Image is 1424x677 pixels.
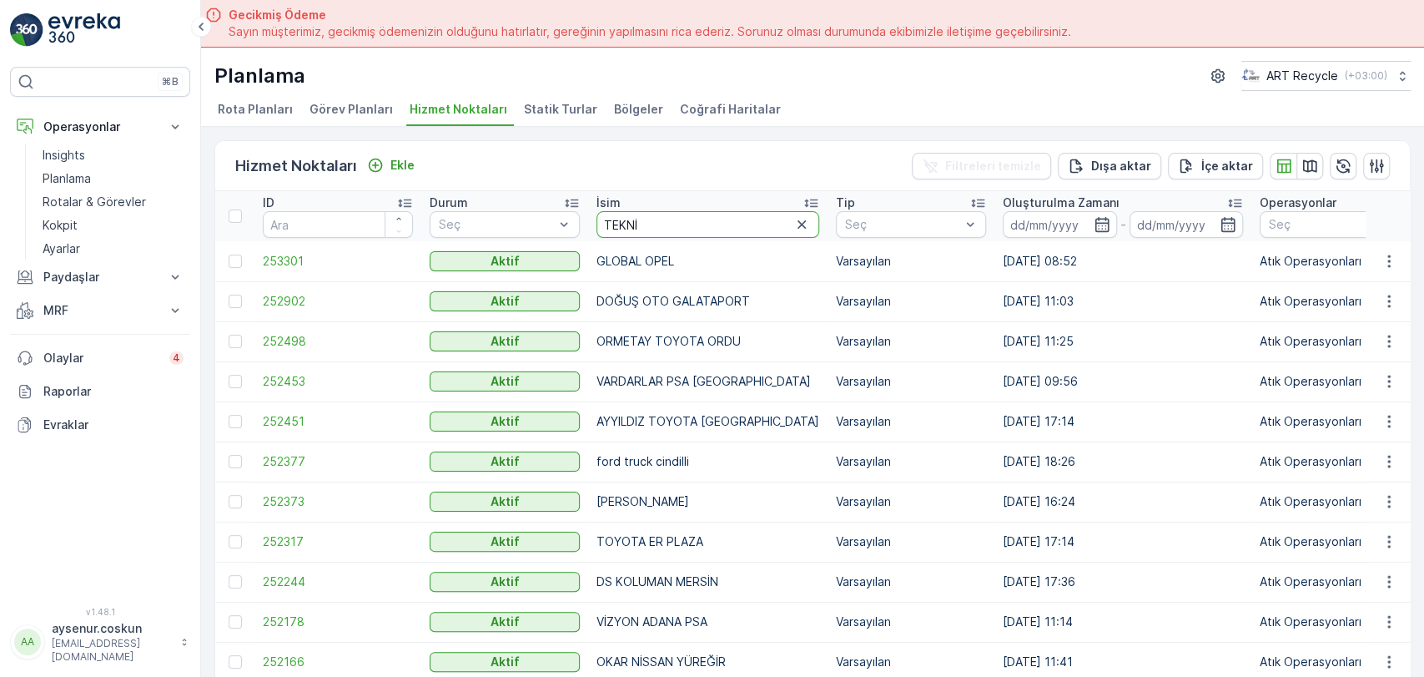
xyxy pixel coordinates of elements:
[1201,158,1253,174] p: İçe aktar
[229,615,242,629] div: Toggle Row Selected
[263,333,413,350] span: 252498
[430,532,580,552] button: Aktif
[229,655,242,669] div: Toggle Row Selected
[10,260,190,294] button: Paydaşlar
[945,158,1041,174] p: Filtreleri temizle
[229,255,242,268] div: Toggle Row Selected
[263,453,413,470] span: 252377
[263,493,413,510] a: 252373
[43,350,159,366] p: Olaylar
[491,293,520,310] p: Aktif
[218,101,293,118] span: Rota Planları
[439,216,554,233] p: Seç
[430,652,580,672] button: Aktif
[588,522,828,562] td: TOYOTA ER PLAZA
[10,294,190,327] button: MRF
[1130,211,1244,238] input: dd/mm/yyyy
[1241,61,1411,91] button: ART Recycle(+03:00)
[263,654,413,670] span: 252166
[263,413,413,430] a: 252451
[994,562,1251,602] td: [DATE] 17:36
[229,415,242,428] div: Toggle Row Selected
[1058,153,1161,179] button: Dışa aktar
[10,13,43,47] img: logo
[994,522,1251,562] td: [DATE] 17:14
[588,281,828,321] td: DOĞUŞ OTO GALATAPORT
[1091,158,1151,174] p: Dışa aktar
[263,211,413,238] input: Ara
[43,417,184,433] p: Evraklar
[229,535,242,548] div: Toggle Row Selected
[994,361,1251,402] td: [DATE] 09:56
[10,620,190,664] button: AAaysenur.coskun[EMAIL_ADDRESS][DOMAIN_NAME]
[596,195,621,211] p: İsim
[1345,69,1387,83] p: ( +03:00 )
[43,147,85,164] p: Insights
[994,602,1251,642] td: [DATE] 11:14
[828,562,994,602] td: Varsayılan
[430,572,580,592] button: Aktif
[836,195,855,211] p: Tip
[828,281,994,321] td: Varsayılan
[263,614,413,630] a: 252178
[845,216,960,233] p: Seç
[491,413,520,430] p: Aktif
[43,119,157,135] p: Operasyonlar
[263,573,413,590] a: 252244
[43,170,91,187] p: Planlama
[1168,153,1263,179] button: İçe aktar
[229,495,242,508] div: Toggle Row Selected
[614,101,663,118] span: Bölgeler
[430,195,468,211] p: Durum
[263,253,413,270] a: 253301
[1120,215,1126,235] p: -
[229,335,242,348] div: Toggle Row Selected
[491,573,520,590] p: Aktif
[36,144,190,167] a: Insights
[235,154,357,178] p: Hizmet Noktaları
[43,383,184,400] p: Raporlar
[263,533,413,550] a: 252317
[410,101,507,118] span: Hizmet Noktaları
[229,455,242,468] div: Toggle Row Selected
[828,402,994,442] td: Varsayılan
[36,190,190,214] a: Rotalar & Görevler
[263,373,413,390] a: 252453
[36,214,190,237] a: Kokpit
[229,23,1071,40] span: Sayın müşterimiz, gecikmiş ödemenizin olduğunu hatırlatır, gereğinin yapılmasını rica ederiz. Sor...
[491,654,520,670] p: Aktif
[43,217,78,234] p: Kokpit
[430,412,580,432] button: Aktif
[828,602,994,642] td: Varsayılan
[229,295,242,308] div: Toggle Row Selected
[491,453,520,470] p: Aktif
[491,373,520,390] p: Aktif
[52,620,172,637] p: aysenur.coskun
[10,607,190,617] span: v 1.48.1
[596,211,819,238] input: Ara
[214,63,305,89] p: Planlama
[430,612,580,632] button: Aktif
[588,241,828,281] td: GLOBAL OPEL
[491,493,520,510] p: Aktif
[48,13,120,47] img: logo_light-DOdMpM7g.png
[994,281,1251,321] td: [DATE] 11:03
[430,371,580,392] button: Aktif
[588,442,828,482] td: ford truck cindilli
[588,562,828,602] td: DS KOLUMAN MERSİN
[36,237,190,260] a: Ayarlar
[43,302,157,319] p: MRF
[36,167,190,190] a: Planlama
[390,157,415,174] p: Ekle
[680,101,781,118] span: Coğrafi Haritalar
[263,293,413,310] span: 252902
[14,629,41,655] div: AA
[430,251,580,271] button: Aktif
[994,442,1251,482] td: [DATE] 18:26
